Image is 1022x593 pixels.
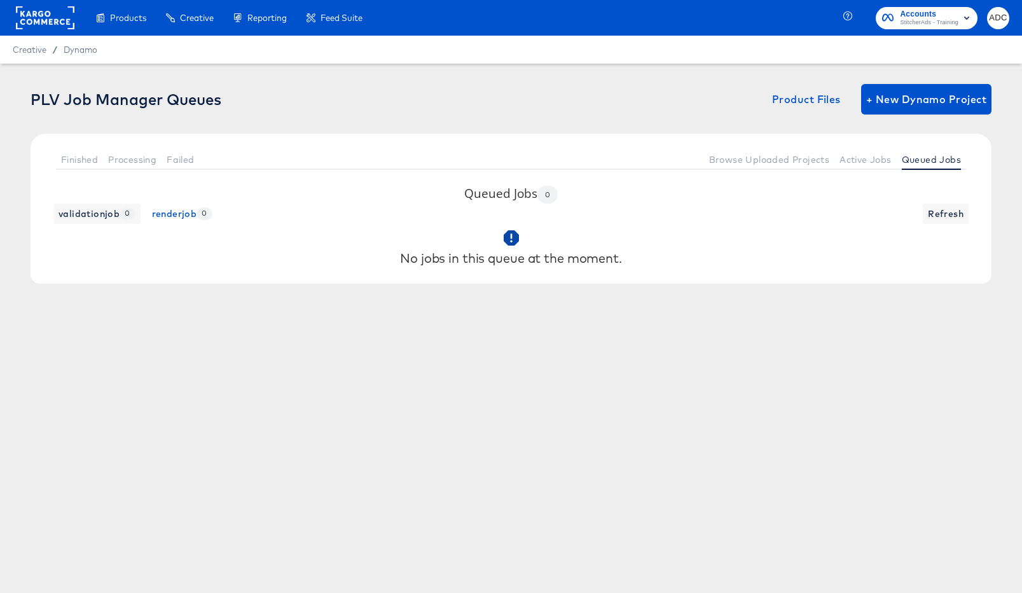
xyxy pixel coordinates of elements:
[147,204,218,224] button: renderjob 0
[167,155,194,165] span: Failed
[464,185,558,204] h3: Queued Jobs
[59,206,135,222] span: validationjob
[400,252,622,265] div: No jobs in this queue at the moment.
[180,13,214,23] span: Creative
[152,206,212,222] span: renderjob
[861,84,991,115] button: + New Dynamo Project
[64,45,97,55] a: Dynamo
[992,11,1004,25] span: ADC
[537,190,558,199] span: 0
[900,18,958,28] span: StitcherAds - Training
[767,84,846,115] button: Product Files
[61,155,98,165] span: Finished
[247,13,287,23] span: Reporting
[110,13,146,23] span: Products
[928,206,963,222] span: Refresh
[13,45,46,55] span: Creative
[53,204,141,224] button: validationjob 0
[923,204,969,224] button: Refresh
[839,155,891,165] span: Active Jobs
[900,8,958,21] span: Accounts
[31,90,221,108] div: PLV Job Manager Queues
[772,90,841,108] span: Product Files
[46,45,64,55] span: /
[709,155,830,165] span: Browse Uploaded Projects
[108,155,156,165] span: Processing
[197,207,212,220] span: 0
[120,207,135,220] span: 0
[987,7,1009,29] button: ADC
[902,155,961,165] span: Queued Jobs
[866,90,986,108] span: + New Dynamo Project
[876,7,977,29] button: AccountsStitcherAds - Training
[321,13,363,23] span: Feed Suite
